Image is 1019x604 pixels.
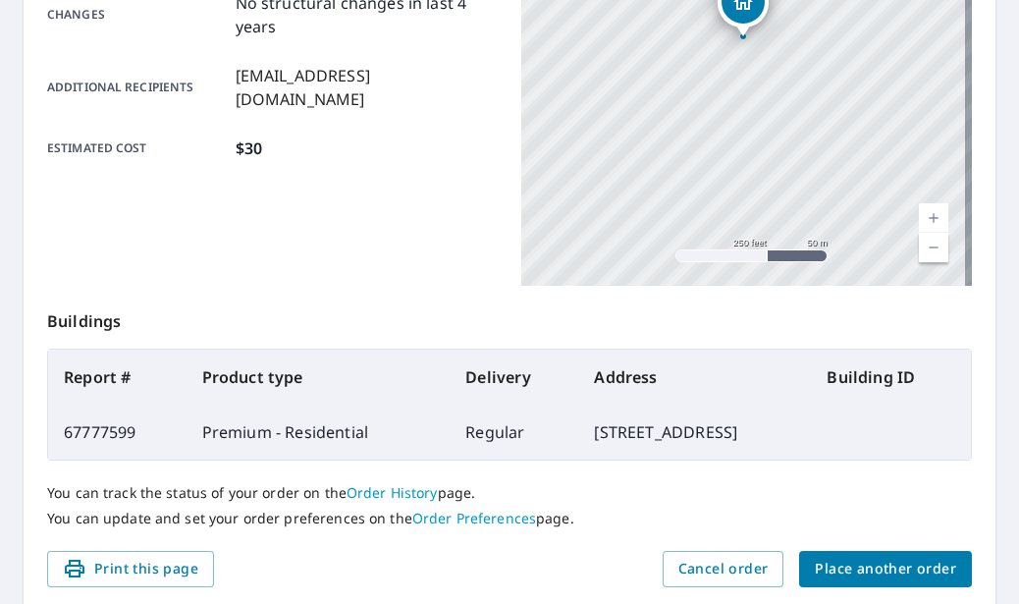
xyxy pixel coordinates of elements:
[236,137,262,160] p: $30
[47,64,228,111] p: Additional recipients
[236,64,498,111] p: [EMAIL_ADDRESS][DOMAIN_NAME]
[47,510,972,527] p: You can update and set your order preferences on the page.
[347,483,438,502] a: Order History
[663,551,784,587] button: Cancel order
[187,405,451,460] td: Premium - Residential
[48,405,187,460] td: 67777599
[578,405,811,460] td: [STREET_ADDRESS]
[187,350,451,405] th: Product type
[48,350,187,405] th: Report #
[47,484,972,502] p: You can track the status of your order on the page.
[799,551,972,587] button: Place another order
[47,137,228,160] p: Estimated cost
[63,557,198,581] span: Print this page
[412,509,536,527] a: Order Preferences
[450,405,578,460] td: Regular
[578,350,811,405] th: Address
[47,551,214,587] button: Print this page
[919,233,948,262] a: Current Level 17, Zoom Out
[811,350,971,405] th: Building ID
[450,350,578,405] th: Delivery
[678,557,769,581] span: Cancel order
[47,286,972,349] p: Buildings
[919,203,948,233] a: Current Level 17, Zoom In
[815,557,956,581] span: Place another order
